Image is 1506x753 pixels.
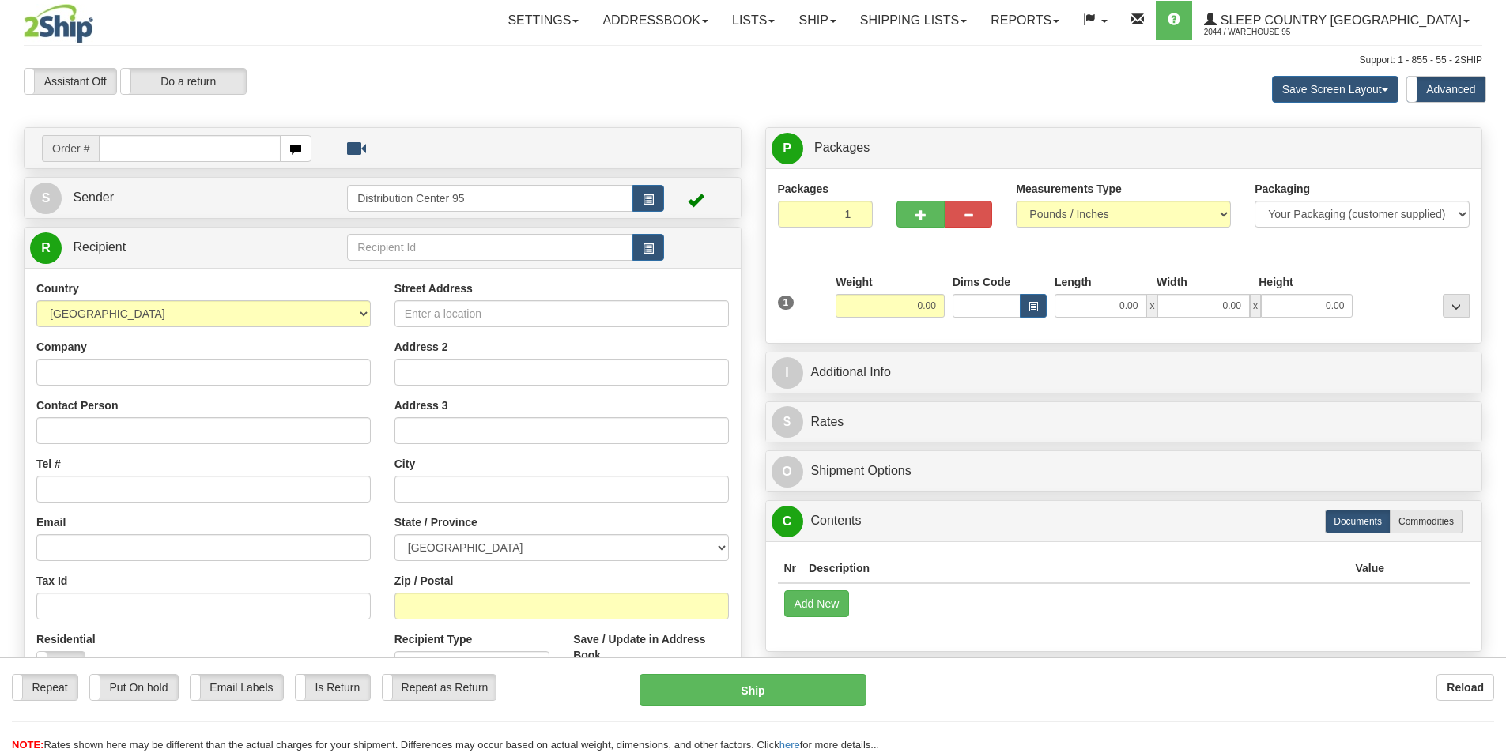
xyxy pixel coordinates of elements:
[953,274,1010,290] label: Dims Code
[191,675,283,700] label: Email Labels
[1217,13,1462,27] span: Sleep Country [GEOGRAPHIC_DATA]
[42,135,99,162] span: Order #
[394,280,473,296] label: Street Address
[772,356,1477,389] a: IAdditional Info
[36,339,87,355] label: Company
[13,675,77,700] label: Repeat
[36,397,118,413] label: Contact Person
[36,573,67,589] label: Tax Id
[347,234,633,261] input: Recipient Id
[30,232,62,264] span: R
[1255,181,1310,197] label: Packaging
[36,456,61,472] label: Tel #
[1443,294,1470,318] div: ...
[394,397,448,413] label: Address 3
[73,240,126,254] span: Recipient
[1349,554,1391,583] th: Value
[778,296,795,310] span: 1
[848,1,979,40] a: Shipping lists
[496,1,591,40] a: Settings
[1436,674,1494,701] button: Reload
[778,181,829,197] label: Packages
[383,675,496,700] label: Repeat as Return
[772,456,803,488] span: O
[591,1,720,40] a: Addressbook
[90,675,178,700] label: Put On hold
[36,514,66,530] label: Email
[30,182,347,214] a: S Sender
[1390,510,1463,533] label: Commodities
[802,554,1349,583] th: Description
[814,141,870,154] span: Packages
[25,69,116,94] label: Assistant Off
[24,4,93,43] img: logo2044.jpg
[1407,77,1485,102] label: Advanced
[394,514,477,530] label: State / Province
[394,339,448,355] label: Address 2
[784,590,850,617] button: Add New
[1259,274,1293,290] label: Height
[394,300,729,327] input: Enter a location
[1447,681,1484,694] b: Reload
[73,190,114,204] span: Sender
[37,652,85,677] label: No
[30,183,62,214] span: S
[30,232,312,264] a: R Recipient
[1204,24,1323,40] span: 2044 / Warehouse 95
[12,739,43,751] span: NOTE:
[1055,274,1092,290] label: Length
[394,631,473,647] label: Recipient Type
[979,1,1071,40] a: Reports
[772,406,803,438] span: $
[1250,294,1261,318] span: x
[1272,76,1398,103] button: Save Screen Layout
[772,455,1477,488] a: OShipment Options
[121,69,246,94] label: Do a return
[1470,296,1504,457] iframe: chat widget
[720,1,787,40] a: Lists
[787,1,847,40] a: Ship
[836,274,872,290] label: Weight
[640,674,866,706] button: Ship
[573,631,728,663] label: Save / Update in Address Book
[1016,181,1122,197] label: Measurements Type
[296,675,370,700] label: Is Return
[36,280,79,296] label: Country
[1157,274,1187,290] label: Width
[24,54,1482,67] div: Support: 1 - 855 - 55 - 2SHIP
[772,133,803,164] span: P
[1146,294,1157,318] span: x
[36,631,96,647] label: Residential
[779,739,800,751] a: here
[772,506,803,537] span: C
[1192,1,1481,40] a: Sleep Country [GEOGRAPHIC_DATA] 2044 / Warehouse 95
[347,185,633,212] input: Sender Id
[1325,510,1391,533] label: Documents
[772,406,1477,439] a: $Rates
[778,554,803,583] th: Nr
[772,357,803,389] span: I
[772,505,1477,537] a: CContents
[394,456,415,472] label: City
[772,132,1477,164] a: P Packages
[394,573,454,589] label: Zip / Postal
